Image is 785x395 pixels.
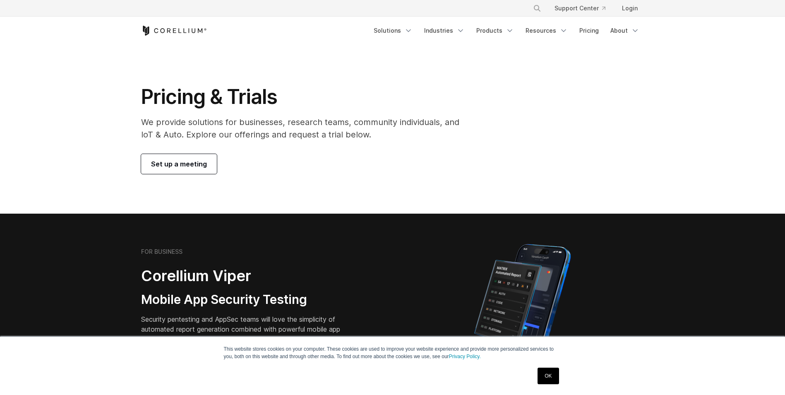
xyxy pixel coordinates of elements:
a: Pricing [574,23,604,38]
a: Privacy Policy. [449,354,481,359]
span: Set up a meeting [151,159,207,169]
h6: FOR BUSINESS [141,248,182,255]
p: We provide solutions for businesses, research teams, community individuals, and IoT & Auto. Explo... [141,116,471,141]
a: Set up a meeting [141,154,217,174]
p: Security pentesting and AppSec teams will love the simplicity of automated report generation comb... [141,314,353,344]
a: Products [471,23,519,38]
button: Search [530,1,545,16]
img: Corellium MATRIX automated report on iPhone showing app vulnerability test results across securit... [460,240,585,385]
a: Resources [521,23,573,38]
a: Login [615,1,644,16]
a: About [605,23,644,38]
a: OK [538,368,559,384]
p: This website stores cookies on your computer. These cookies are used to improve your website expe... [224,345,562,360]
div: Navigation Menu [369,23,644,38]
div: Navigation Menu [523,1,644,16]
a: Solutions [369,23,418,38]
a: Industries [419,23,470,38]
a: Support Center [548,1,612,16]
h2: Corellium Viper [141,267,353,285]
h1: Pricing & Trials [141,84,471,109]
a: Corellium Home [141,26,207,36]
h3: Mobile App Security Testing [141,292,353,308]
